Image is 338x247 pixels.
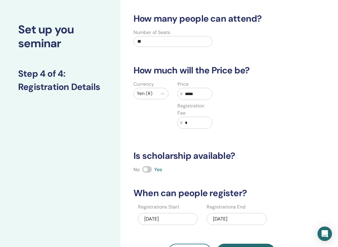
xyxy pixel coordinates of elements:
[138,213,198,225] div: [DATE]
[130,65,313,76] h3: How much will the Price be?
[177,81,189,88] label: Price
[154,166,162,173] span: Yes
[207,213,266,225] div: [DATE]
[133,166,140,173] span: No
[180,120,183,126] span: ¥
[318,227,332,241] div: Open Intercom Messenger
[133,29,170,36] label: Number of Seats
[130,150,313,161] h3: Is scholarship available?
[207,203,246,211] label: Registrations End
[138,203,179,211] label: Registrations Start
[18,68,102,79] h3: Step 4 of 4 :
[130,188,313,199] h3: When can people register?
[133,81,154,88] label: Currency
[18,82,102,92] h3: Registration Details
[177,102,212,117] label: Registration Fee
[18,23,102,50] h2: Set up you seminar
[130,13,313,24] h3: How many people can attend?
[180,91,183,97] span: ¥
